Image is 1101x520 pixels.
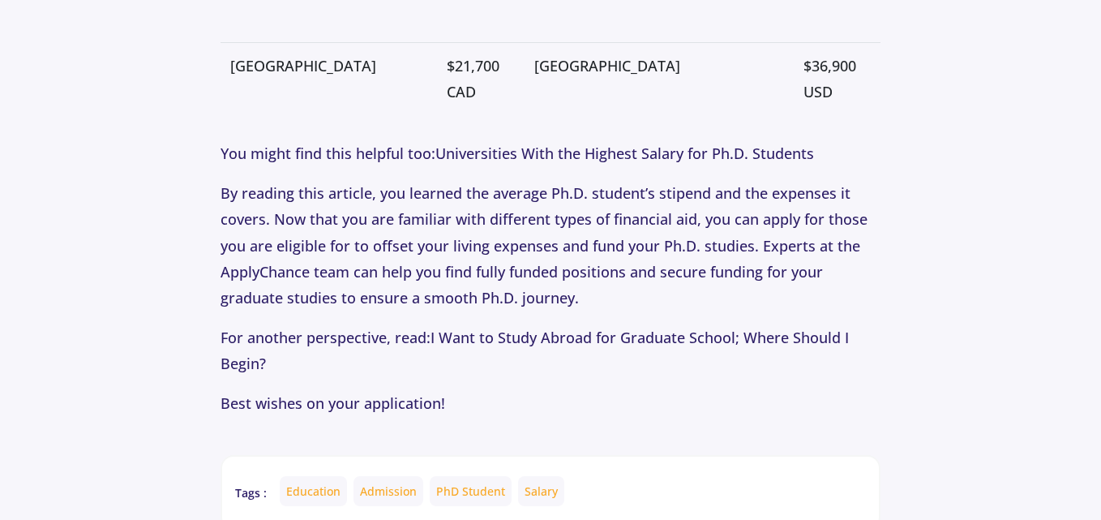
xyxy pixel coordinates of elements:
p: For another perspective, read: [221,324,881,377]
a: I Want to Study Abroad for Graduate School; Where Should I Begin? [221,328,849,373]
a: Universities With the Highest Salary for Ph.D. Students [435,144,814,163]
p: By reading this article, you learned the average Ph.D. student’s stipend and the expenses it cove... [221,180,881,312]
p: $21,700 CAD [447,53,514,105]
p: [GEOGRAPHIC_DATA] [534,53,784,79]
p: $36,900 USD [803,53,871,105]
a: Admission [353,476,423,506]
a: Salary [518,476,564,506]
b: Tags : [235,484,267,501]
a: PhD Student [430,476,512,506]
p: You might find this helpful too: [221,140,881,166]
p: [GEOGRAPHIC_DATA] [230,53,428,79]
p: Best wishes on your application! [221,390,881,416]
a: Education [280,476,347,506]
